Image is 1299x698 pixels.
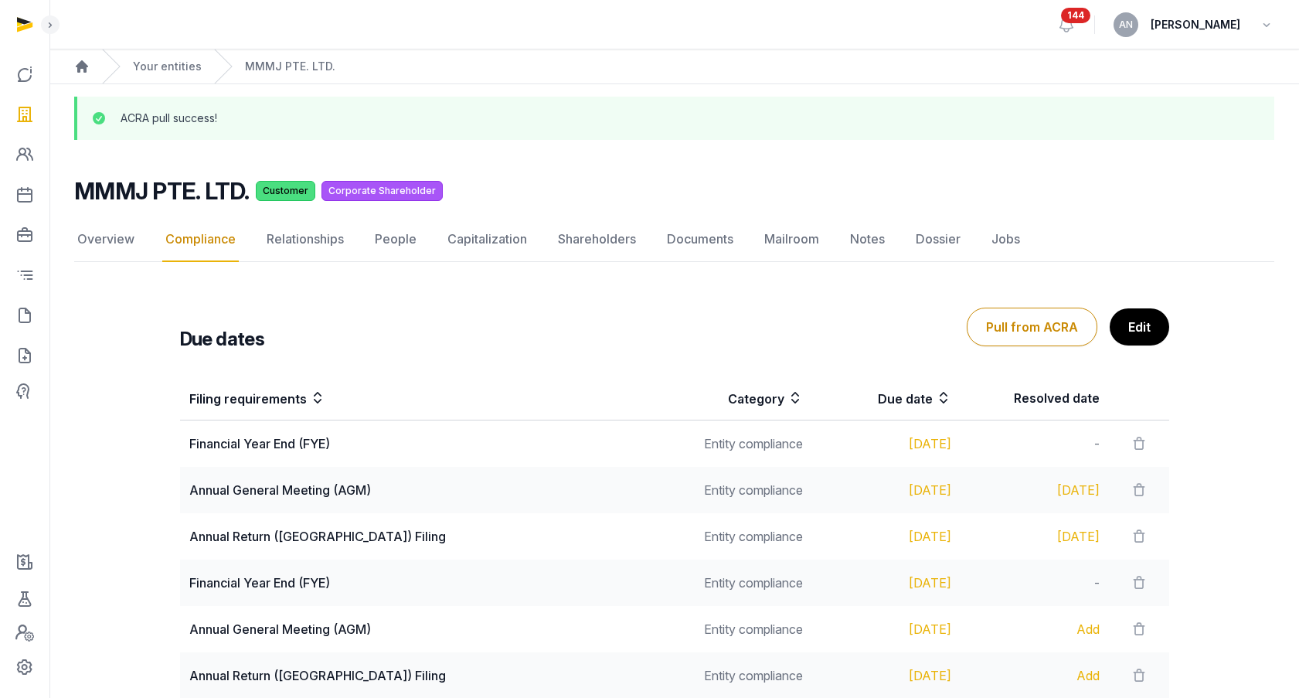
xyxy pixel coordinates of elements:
[321,181,443,201] span: Corporate Shareholder
[1110,308,1169,346] a: Edit
[264,217,347,262] a: Relationships
[189,666,655,685] div: Annual Return ([GEOGRAPHIC_DATA]) Filing
[847,217,888,262] a: Notes
[189,481,655,499] div: Annual General Meeting (AGM)
[189,574,655,592] div: Financial Year End (FYE)
[189,434,655,453] div: Financial Year End (FYE)
[74,177,250,205] h2: MMMJ PTE. LTD.
[1061,8,1090,23] span: 144
[180,376,665,421] th: Filing requirements
[664,217,736,262] a: Documents
[162,217,239,262] a: Compliance
[1151,15,1240,34] span: [PERSON_NAME]
[74,217,138,262] a: Overview
[821,527,951,546] div: [DATE]
[664,376,812,421] th: Category
[970,620,1100,638] div: Add
[664,606,812,652] td: Entity compliance
[555,217,639,262] a: Shareholders
[970,481,1100,499] div: [DATE]
[761,217,822,262] a: Mailroom
[189,620,655,638] div: Annual General Meeting (AGM)
[1114,12,1138,37] button: AN
[189,527,655,546] div: Annual Return ([GEOGRAPHIC_DATA]) Filing
[988,217,1023,262] a: Jobs
[444,217,530,262] a: Capitalization
[970,527,1100,546] div: [DATE]
[821,481,951,499] div: [DATE]
[121,111,217,126] p: ACRA pull success!
[664,513,812,560] td: Entity compliance
[180,327,265,352] h3: Due dates
[812,376,961,421] th: Due date
[970,666,1100,685] div: Add
[664,560,812,606] td: Entity compliance
[961,376,1109,421] th: Resolved date
[970,434,1100,453] div: -
[970,574,1100,592] div: -
[821,620,951,638] div: [DATE]
[372,217,420,262] a: People
[664,467,812,513] td: Entity compliance
[821,574,951,592] div: [DATE]
[967,308,1097,346] button: Pull from ACRA
[821,434,951,453] div: [DATE]
[49,49,1299,84] nav: Breadcrumb
[821,666,951,685] div: [DATE]
[256,181,315,201] span: Customer
[913,217,964,262] a: Dossier
[133,59,202,74] a: Your entities
[664,421,812,468] td: Entity compliance
[245,59,335,74] a: MMMJ PTE. LTD.
[74,217,1274,262] nav: Tabs
[1119,20,1133,29] span: AN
